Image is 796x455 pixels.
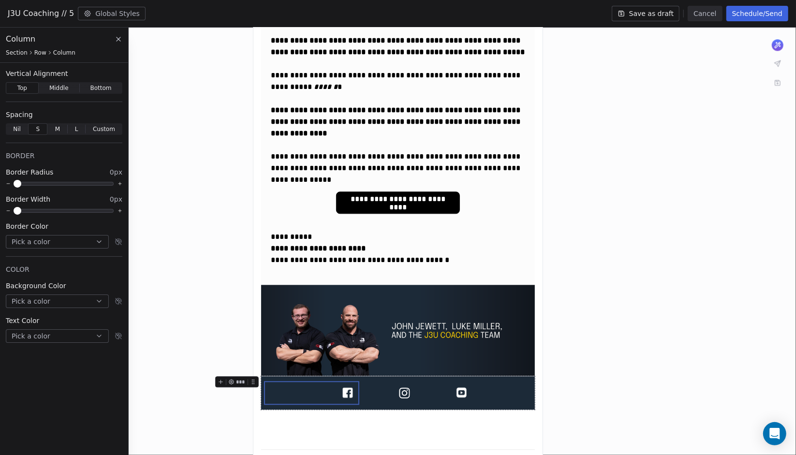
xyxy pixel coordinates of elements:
span: Spacing [6,110,33,119]
span: 0px [110,194,122,204]
span: Background Color [6,281,66,291]
span: Custom [93,125,115,133]
span: Text Color [6,316,39,325]
span: Bottom [90,84,112,92]
span: M [55,125,60,133]
div: Open Intercom Messenger [763,422,786,445]
span: L [75,125,78,133]
span: Section [6,49,28,57]
button: Global Styles [78,7,146,20]
span: Border Color [6,221,48,231]
button: Pick a color [6,329,109,343]
button: Pick a color [6,235,109,249]
span: Border Width [6,194,50,204]
button: Pick a color [6,294,109,308]
span: Column [6,33,35,45]
span: Vertical Alignment [6,69,68,78]
span: Column [53,49,75,57]
button: Save as draft [612,6,680,21]
div: COLOR [6,264,122,274]
span: Border Radius [6,167,53,177]
span: J3U Coaching // 5 [8,8,74,19]
button: Schedule/Send [726,6,788,21]
span: 0px [110,167,122,177]
span: Middle [49,84,69,92]
span: Row [34,49,46,57]
button: Cancel [688,6,722,21]
div: BORDER [6,151,122,161]
span: Nil [13,125,21,133]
